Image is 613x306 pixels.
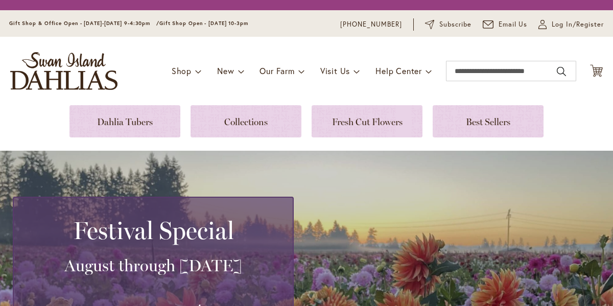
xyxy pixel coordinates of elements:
span: Subscribe [439,19,471,30]
a: [PHONE_NUMBER] [340,19,402,30]
button: Search [557,63,566,80]
h3: August through [DATE] [26,255,280,276]
span: New [217,65,234,76]
a: Email Us [483,19,528,30]
span: Gift Shop & Office Open - [DATE]-[DATE] 9-4:30pm / [9,20,159,27]
a: store logo [10,52,117,90]
span: Log In/Register [552,19,604,30]
span: Gift Shop Open - [DATE] 10-3pm [159,20,248,27]
span: Email Us [499,19,528,30]
h2: Festival Special [26,216,280,245]
span: Help Center [375,65,422,76]
a: Log In/Register [538,19,604,30]
span: Our Farm [260,65,294,76]
a: Subscribe [425,19,471,30]
span: Shop [172,65,192,76]
span: Visit Us [320,65,350,76]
